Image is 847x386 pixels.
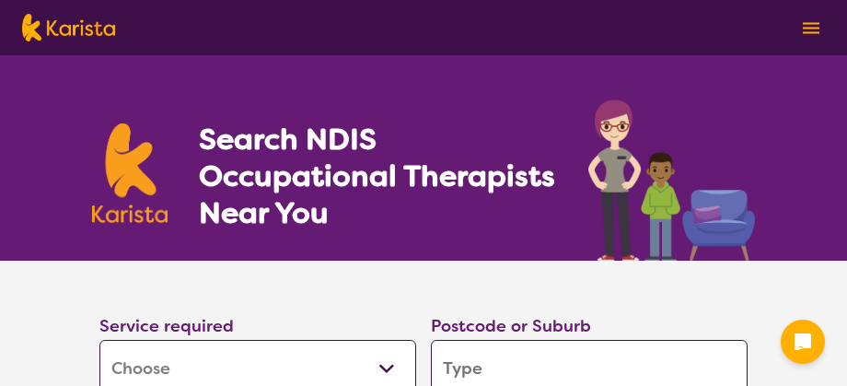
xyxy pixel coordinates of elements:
[803,22,819,34] img: menu
[588,99,755,261] img: occupational-therapy
[431,315,591,337] label: Postcode or Suburb
[99,315,234,337] label: Service required
[92,123,168,223] img: Karista logo
[199,121,557,231] h1: Search NDIS Occupational Therapists Near You
[22,14,115,41] img: Karista logo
